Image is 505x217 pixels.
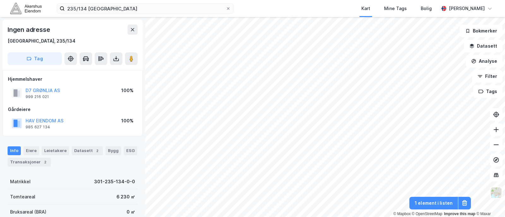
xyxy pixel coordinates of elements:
div: Hjemmelshaver [8,75,137,83]
div: Datasett [72,146,103,155]
input: Søk på adresse, matrikkel, gårdeiere, leietakere eller personer [65,4,226,13]
div: Ingen adresse [8,25,51,35]
button: Bokmerker [460,25,502,37]
div: Gårdeiere [8,106,137,113]
iframe: Chat Widget [473,187,505,217]
a: Mapbox [393,212,411,216]
button: Datasett [464,40,502,52]
button: Tag [8,52,62,65]
div: Bygg [105,146,121,155]
button: 1 element i listen [409,197,458,209]
div: Mine Tags [384,5,407,12]
div: Leietakere [42,146,69,155]
div: Transaksjoner [8,158,51,167]
div: [GEOGRAPHIC_DATA], 235/134 [8,37,75,45]
div: Bruksareal (BRA) [10,208,46,216]
a: OpenStreetMap [412,212,443,216]
div: 100% [121,87,134,94]
div: Matrikkel [10,178,31,185]
a: Improve this map [444,212,475,216]
div: 999 216 021 [26,94,49,99]
div: Info [8,146,21,155]
div: ESG [124,146,137,155]
div: [PERSON_NAME] [449,5,485,12]
div: Kontrollprogram for chat [473,187,505,217]
div: 2 [42,159,48,165]
div: Kart [361,5,370,12]
img: akershus-eiendom-logo.9091f326c980b4bce74ccdd9f866810c.svg [10,3,42,14]
div: 301-235-134-0-0 [94,178,135,185]
div: 100% [121,117,134,125]
button: Analyse [466,55,502,67]
div: 985 627 134 [26,125,50,130]
div: 2 [94,148,100,154]
div: 0 ㎡ [127,208,135,216]
div: 6 230 ㎡ [116,193,135,201]
div: Bolig [421,5,432,12]
div: Tomteareal [10,193,35,201]
div: Eiere [23,146,39,155]
button: Filter [472,70,502,83]
button: Tags [473,85,502,98]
